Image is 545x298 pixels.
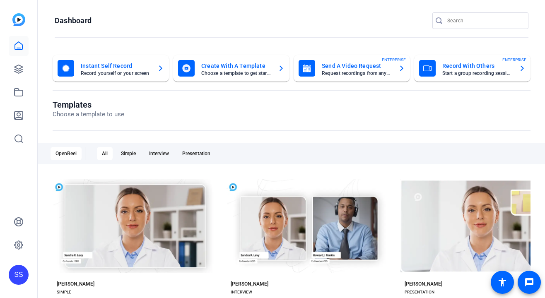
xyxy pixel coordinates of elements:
[57,289,71,296] div: SIMPLE
[231,289,252,296] div: INTERVIEW
[177,147,215,160] div: Presentation
[322,71,392,76] mat-card-subtitle: Request recordings from anyone, anywhere
[57,281,94,287] div: [PERSON_NAME]
[442,71,512,76] mat-card-subtitle: Start a group recording session
[116,147,141,160] div: Simple
[322,61,392,71] mat-card-title: Send A Video Request
[55,16,92,26] h1: Dashboard
[497,277,507,287] mat-icon: accessibility
[231,281,268,287] div: [PERSON_NAME]
[201,71,271,76] mat-card-subtitle: Choose a template to get started
[9,265,29,285] div: SS
[53,100,124,110] h1: Templates
[447,16,522,26] input: Search
[405,281,442,287] div: [PERSON_NAME]
[382,57,406,63] span: ENTERPRISE
[173,55,289,82] button: Create With A TemplateChoose a template to get started
[51,147,82,160] div: OpenReel
[81,71,151,76] mat-card-subtitle: Record yourself or your screen
[524,277,534,287] mat-icon: message
[97,147,113,160] div: All
[414,55,531,82] button: Record With OthersStart a group recording sessionENTERPRISE
[502,57,526,63] span: ENTERPRISE
[442,61,512,71] mat-card-title: Record With Others
[53,55,169,82] button: Instant Self RecordRecord yourself or your screen
[144,147,174,160] div: Interview
[405,289,434,296] div: PRESENTATION
[294,55,410,82] button: Send A Video RequestRequest recordings from anyone, anywhereENTERPRISE
[201,61,271,71] mat-card-title: Create With A Template
[53,110,124,119] p: Choose a template to use
[81,61,151,71] mat-card-title: Instant Self Record
[12,13,25,26] img: blue-gradient.svg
